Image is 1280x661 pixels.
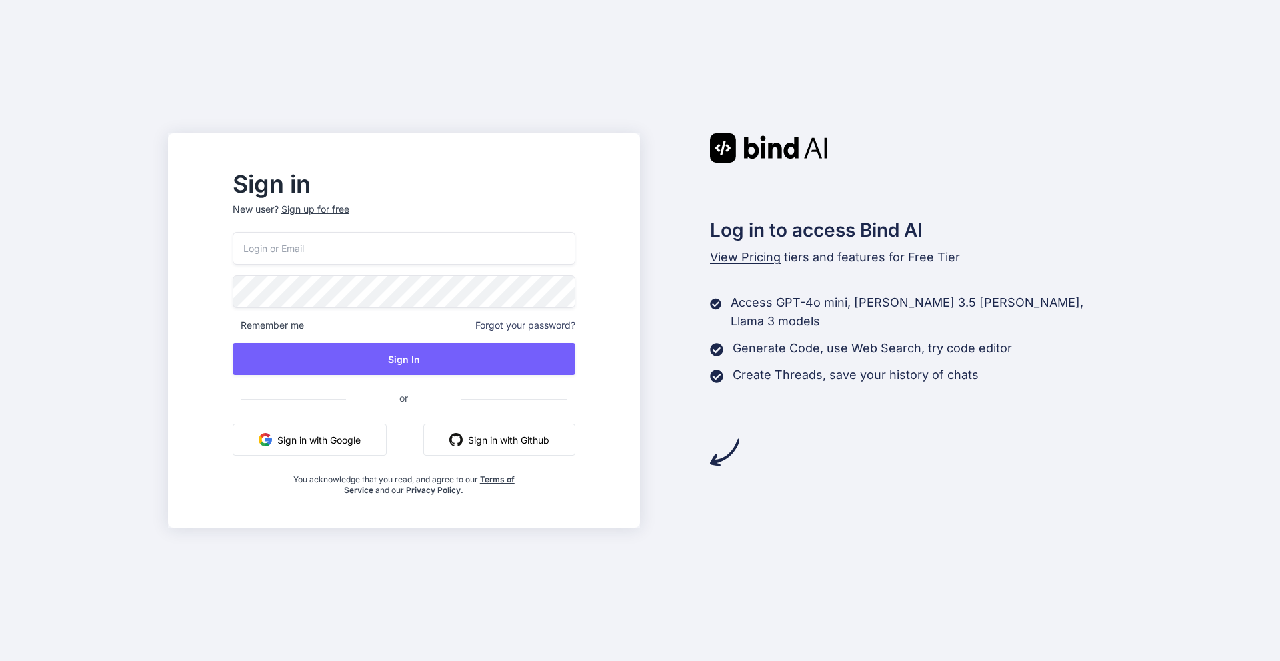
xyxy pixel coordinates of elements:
img: arrow [710,438,739,467]
span: Remember me [233,319,304,332]
span: View Pricing [710,250,781,264]
img: google [259,433,272,446]
p: Access GPT-4o mini, [PERSON_NAME] 3.5 [PERSON_NAME], Llama 3 models [731,293,1112,331]
input: Login or Email [233,232,575,265]
img: github [449,433,463,446]
p: New user? [233,203,575,232]
button: Sign in with Github [423,424,575,456]
img: Bind AI logo [710,133,827,163]
p: tiers and features for Free Tier [710,248,1113,267]
a: Privacy Policy. [406,485,463,495]
h2: Sign in [233,173,575,195]
p: Create Threads, save your history of chats [733,366,979,384]
span: or [346,382,461,414]
a: Terms of Service [344,474,515,495]
p: Generate Code, use Web Search, try code editor [733,339,1012,358]
div: Sign up for free [281,203,349,216]
h2: Log in to access Bind AI [710,216,1113,244]
button: Sign in with Google [233,424,387,456]
button: Sign In [233,343,575,375]
div: You acknowledge that you read, and agree to our and our [289,466,518,496]
span: Forgot your password? [475,319,575,332]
